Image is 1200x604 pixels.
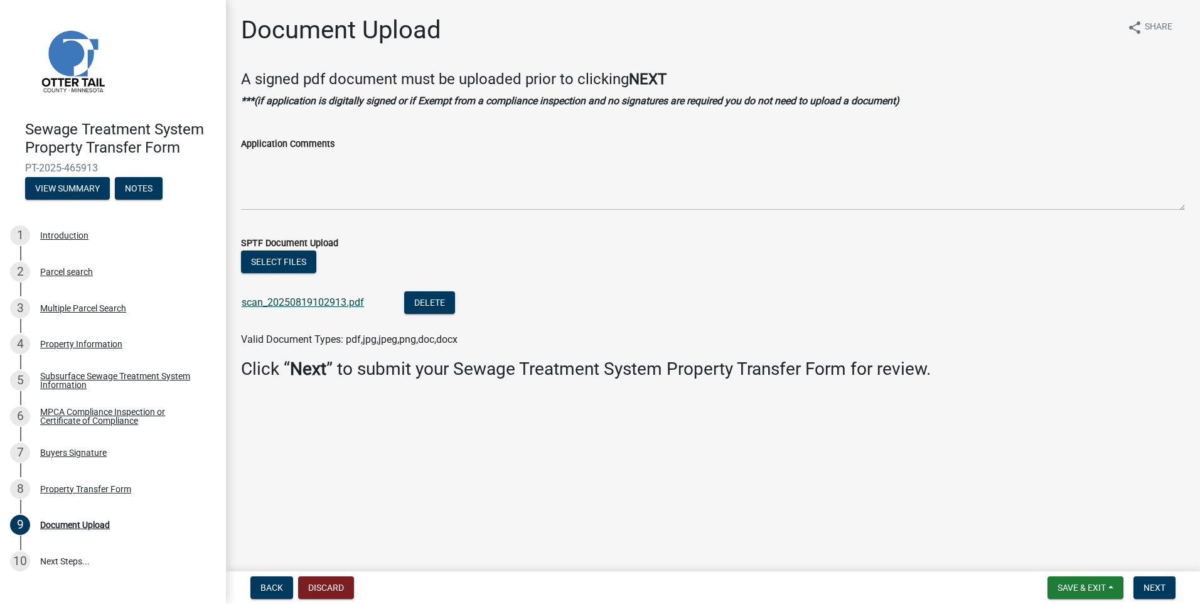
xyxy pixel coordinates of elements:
div: 4 [10,334,30,354]
a: scan_20250819102913.pdf [242,296,364,308]
h1: Document Upload [241,15,441,45]
wm-modal-confirm: Delete Document [404,298,455,310]
label: SPTF Document Upload [241,239,338,248]
div: Property Transfer Form [40,485,131,493]
wm-modal-confirm: Summary [25,184,110,194]
wm-modal-confirm: Notes [115,184,163,194]
div: Buyers Signature [40,448,107,457]
div: 8 [10,479,30,499]
div: MPCA Compliance Inspection or Certificate of Compliance [40,407,206,425]
button: Notes [115,177,163,200]
span: Share [1145,20,1172,35]
button: Select files [241,251,316,273]
div: 5 [10,370,30,391]
button: Discard [298,576,354,599]
div: 6 [10,406,30,426]
div: Subsurface Sewage Treatment System Information [40,372,206,389]
div: 3 [10,298,30,318]
div: Property Information [40,340,122,348]
button: Back [250,576,293,599]
div: 7 [10,443,30,463]
strong: Next [290,359,326,379]
button: Save & Exit [1047,576,1123,599]
h3: Click “ ” to submit your Sewage Treatment System Property Transfer Form for review. [241,359,1185,380]
div: Parcel search [40,267,93,276]
button: Delete [404,291,455,314]
strong: NEXT [629,70,667,88]
div: 1 [10,225,30,245]
button: View Summary [25,177,110,200]
img: Otter Tail County, Minnesota [25,13,119,107]
h4: A signed pdf document must be uploaded prior to clicking [241,70,1185,89]
i: share [1127,20,1142,35]
h4: Sewage Treatment System Property Transfer Form [25,121,216,157]
div: 2 [10,262,30,282]
div: Document Upload [40,520,110,529]
label: Application Comments [241,140,335,149]
span: Back [260,583,283,593]
div: 9 [10,515,30,535]
span: Next [1144,583,1165,593]
span: PT-2025-465913 [25,162,201,174]
button: Next [1133,576,1176,599]
span: Save & Exit [1058,583,1106,593]
span: Valid Document Types: pdf,jpg,jpeg,png,doc,docx [241,333,458,345]
div: 10 [10,551,30,571]
div: Introduction [40,231,88,240]
button: shareShare [1117,15,1182,40]
div: Multiple Parcel Search [40,304,126,313]
strong: ***(if application is digitally signed or if Exempt from a compliance inspection and no signature... [241,95,899,107]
